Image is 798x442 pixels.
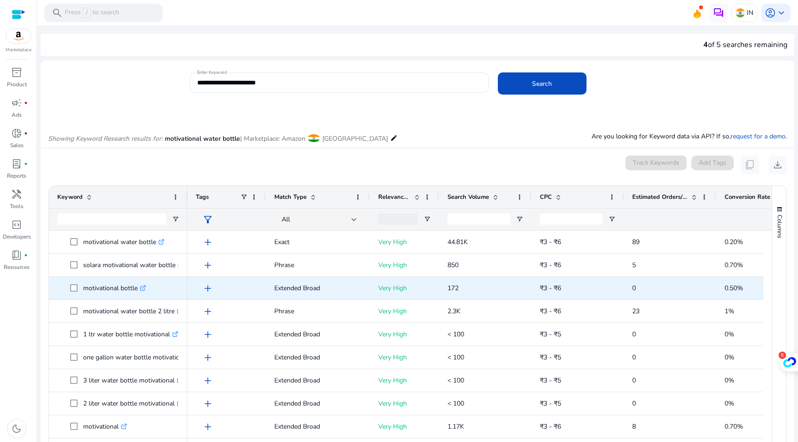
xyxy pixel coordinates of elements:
span: fiber_manual_record [24,162,28,166]
button: download [768,155,787,174]
span: 4 [703,40,708,50]
span: account_circle [765,7,776,18]
p: Press to search [65,8,119,18]
span: 0% [725,353,734,362]
p: Very High [378,233,431,251]
span: 1.17K [447,422,464,431]
span: fiber_manual_record [24,101,28,105]
input: CPC Filter Input [540,214,603,225]
span: add [202,352,213,363]
span: ₹3 - ₹5 [540,353,561,362]
span: 0 [632,399,636,408]
p: Exact [274,233,362,251]
span: search [52,7,63,18]
span: 0.50% [725,284,743,293]
p: Very High [378,348,431,367]
img: in.svg [736,8,745,18]
span: ₹3 - ₹5 [540,399,561,408]
i: Showing Keyword Research results for: [48,134,163,143]
span: [GEOGRAPHIC_DATA] [322,134,388,143]
span: download [772,159,783,170]
a: request for a demo [731,132,786,141]
span: 0% [725,399,734,408]
input: Search Volume Filter Input [447,214,510,225]
p: 1 ltr water bottle motivational [83,325,178,344]
span: handyman [11,189,22,200]
span: 2.3K [447,307,460,316]
p: motivational [83,417,127,436]
span: motivational water bottle [165,134,240,143]
mat-icon: edit [390,132,398,143]
span: < 100 [447,330,464,339]
span: Columns [775,215,784,238]
p: Very High [378,302,431,321]
span: CPC [540,193,552,201]
span: Estimated Orders/Month [632,193,688,201]
span: 172 [447,284,459,293]
p: Marketplace [6,47,31,54]
span: fiber_manual_record [24,253,28,257]
p: motivational water bottle [83,233,164,251]
span: 0.70% [725,261,743,269]
p: Very High [378,256,431,275]
p: 3 liter water bottle motivational [83,371,183,390]
span: code_blocks [11,219,22,230]
span: ₹3 - ₹6 [540,307,561,316]
p: solara motivational water bottle [83,256,184,275]
button: Open Filter Menu [172,215,179,223]
p: Are you looking for Keyword data via API? If so, . [592,131,787,141]
span: 0.70% [725,422,743,431]
span: All [282,215,290,224]
span: add [202,260,213,271]
span: 0% [725,376,734,385]
img: amazon.svg [6,29,31,43]
span: book_4 [11,250,22,261]
span: add [202,398,213,409]
span: 0% [725,330,734,339]
p: motivational water bottle 2 litre [83,302,183,321]
p: Product [7,80,27,89]
span: Relevance Score [378,193,411,201]
span: 1% [725,307,734,316]
span: ₹3 - ₹6 [540,261,561,269]
span: Conversion Rate [725,193,770,201]
span: 0 [632,284,636,293]
p: Extended Broad [274,371,362,390]
div: of 5 searches remaining [703,39,787,50]
input: Keyword Filter Input [57,214,166,225]
p: Tools [10,202,24,210]
span: donut_small [11,128,22,139]
span: Tags [196,193,209,201]
p: IN [747,5,753,21]
span: / [83,8,91,18]
span: add [202,237,213,248]
span: inventory_2 [11,67,22,78]
p: one gallon water bottle motivational [83,348,197,367]
span: add [202,329,213,340]
p: Ads [12,111,22,119]
p: Extended Broad [274,348,362,367]
p: Reports [7,172,26,180]
span: 89 [632,238,640,246]
p: Very High [378,279,431,298]
span: Search Volume [447,193,489,201]
p: motivational bottle [83,279,146,298]
p: Very High [378,325,431,344]
span: 850 [447,261,459,269]
button: Open Filter Menu [608,215,616,223]
span: 0 [632,353,636,362]
span: add [202,283,213,294]
span: 44.81K [447,238,468,246]
p: Very High [378,417,431,436]
span: < 100 [447,399,464,408]
span: 5 [632,261,636,269]
span: keyboard_arrow_down [776,7,787,18]
span: 23 [632,307,640,316]
p: Very High [378,371,431,390]
button: Open Filter Menu [516,215,523,223]
span: < 100 [447,353,464,362]
span: dark_mode [11,423,22,434]
span: ₹3 - ₹6 [540,422,561,431]
p: 2 liter water bottle motivational [83,394,183,413]
span: ₹3 - ₹5 [540,330,561,339]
